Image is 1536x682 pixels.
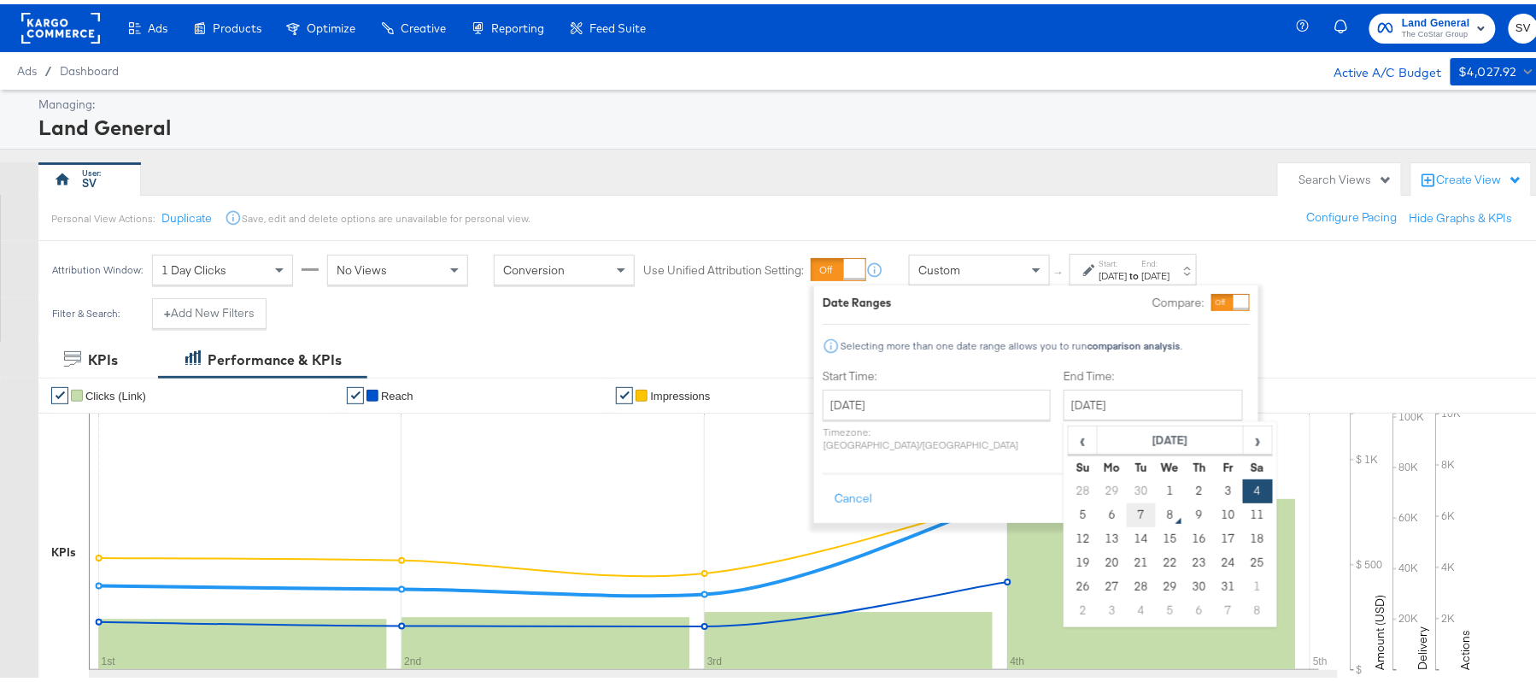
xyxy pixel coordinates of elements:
a: Dashboard [60,60,119,73]
td: 21 [1127,547,1156,571]
td: 9 [1185,499,1214,523]
td: 7 [1214,595,1243,619]
td: 2 [1185,475,1214,499]
th: Su [1069,451,1098,475]
th: Tu [1127,451,1156,475]
div: Performance & KPIs [208,346,342,366]
td: 4 [1243,475,1272,499]
span: › [1245,423,1271,449]
div: Attribution Window: [51,260,144,272]
div: Managing: [38,92,1534,109]
td: 4 [1127,595,1156,619]
td: 14 [1127,523,1156,547]
div: SV [82,171,97,187]
td: 10 [1214,499,1243,523]
p: Timezone: [GEOGRAPHIC_DATA]/[GEOGRAPHIC_DATA] [823,421,1051,447]
td: 1 [1243,571,1272,595]
span: Feed Suite [589,17,646,31]
span: / [37,60,60,73]
td: 23 [1185,547,1214,571]
span: Reach [381,385,413,398]
div: $4,027.92 [1459,57,1518,79]
td: 6 [1098,499,1127,523]
text: Amount (USD) [1373,591,1388,666]
td: 2 [1069,595,1098,619]
label: Compare: [1152,291,1205,307]
span: Conversion [503,258,565,273]
td: 26 [1069,571,1098,595]
th: Fr [1214,451,1243,475]
div: Selecting more than one date range allows you to run . [840,336,1183,348]
span: Clicks (Link) [85,385,146,398]
td: 8 [1243,595,1272,619]
td: 19 [1069,547,1098,571]
td: 29 [1098,475,1127,499]
div: Land General [38,109,1534,138]
td: 8 [1156,499,1185,523]
span: No Views [337,258,387,273]
span: Ads [148,17,167,31]
td: 18 [1243,523,1272,547]
td: 1 [1156,475,1185,499]
strong: + [164,301,171,317]
td: 11 [1243,499,1272,523]
td: 3 [1214,475,1243,499]
td: 28 [1127,571,1156,595]
button: Configure Pacing [1295,198,1410,229]
strong: comparison analysis [1088,335,1181,348]
label: Use Unified Attribution Setting: [643,258,804,274]
td: 5 [1156,595,1185,619]
span: Products [213,17,261,31]
td: 17 [1214,523,1243,547]
div: Create View [1437,168,1522,185]
button: Hide Graphs & KPIs [1410,206,1513,222]
td: 24 [1214,547,1243,571]
span: SV [1515,15,1532,34]
span: The CoStar Group [1402,24,1470,38]
td: 5 [1069,499,1098,523]
td: 28 [1069,475,1098,499]
span: Reporting [491,17,544,31]
a: ✔ [347,383,364,400]
td: 20 [1098,547,1127,571]
td: 30 [1127,475,1156,499]
span: Ads [17,60,37,73]
td: 7 [1127,499,1156,523]
td: 16 [1185,523,1214,547]
td: 22 [1156,547,1185,571]
label: End Time: [1064,364,1250,380]
div: Save, edit and delete options are unavailable for personal view. [242,208,530,221]
label: Start Time: [823,364,1051,380]
td: 25 [1243,547,1272,571]
label: End: [1142,254,1170,265]
td: 3 [1098,595,1127,619]
button: +Add New Filters [152,294,267,325]
th: Th [1185,451,1214,475]
text: Delivery [1416,622,1431,666]
a: ✔ [51,383,68,400]
span: Optimize [307,17,355,31]
td: 31 [1214,571,1243,595]
button: Land GeneralThe CoStar Group [1369,9,1496,39]
th: Mo [1098,451,1127,475]
div: [DATE] [1099,265,1128,279]
span: ↑ [1052,266,1068,272]
th: Sa [1243,451,1272,475]
span: Creative [401,17,446,31]
span: Custom [918,258,960,273]
td: 12 [1069,523,1098,547]
div: Personal View Actions: [51,208,155,221]
button: Cancel [823,479,884,510]
strong: to [1128,265,1142,278]
text: Actions [1458,626,1474,666]
button: Duplicate [161,206,212,222]
th: We [1156,451,1185,475]
div: KPIs [51,540,76,556]
span: Impressions [650,385,710,398]
span: Land General [1402,10,1470,28]
td: 30 [1185,571,1214,595]
td: 6 [1185,595,1214,619]
a: ✔ [616,383,633,400]
td: 13 [1098,523,1127,547]
div: Date Ranges [823,291,892,307]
